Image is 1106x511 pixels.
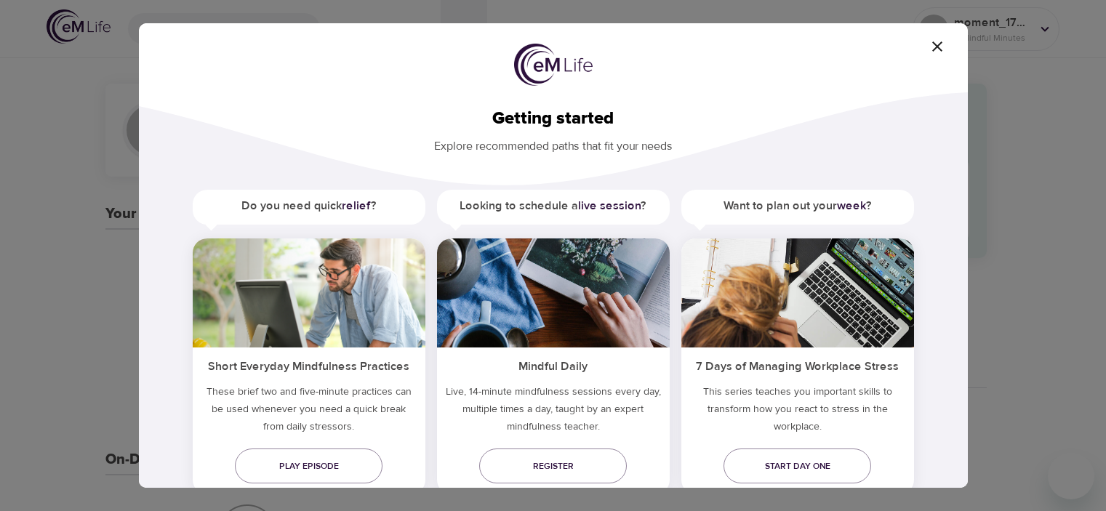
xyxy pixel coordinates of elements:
a: relief [342,198,371,213]
p: Explore recommended paths that fit your needs [162,129,945,155]
h5: 7 Days of Managing Workplace Stress [681,347,914,383]
span: Play episode [247,459,371,474]
h5: Want to plan out your ? [681,190,914,222]
img: ims [437,238,670,347]
img: ims [193,238,425,347]
p: This series teaches you important skills to transform how you react to stress in the workplace. [681,383,914,441]
p: Live, 14-minute mindfulness sessions every day, multiple times a day, taught by an expert mindful... [437,383,670,441]
a: Start day one [724,448,871,483]
img: logo [514,44,593,86]
h5: Short Everyday Mindfulness Practices [193,347,425,383]
h2: Getting started [162,108,945,129]
h5: Mindful Daily [437,347,670,383]
a: week [837,198,866,213]
img: ims [681,238,914,347]
h5: These brief two and five-minute practices can be used whenever you need a quick break from daily ... [193,383,425,441]
span: Register [491,459,615,474]
span: Start day one [735,459,859,474]
a: live session [578,198,641,213]
h5: Looking to schedule a ? [437,190,670,222]
a: Register [479,448,627,483]
h5: Do you need quick ? [193,190,425,222]
a: Play episode [235,448,382,483]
